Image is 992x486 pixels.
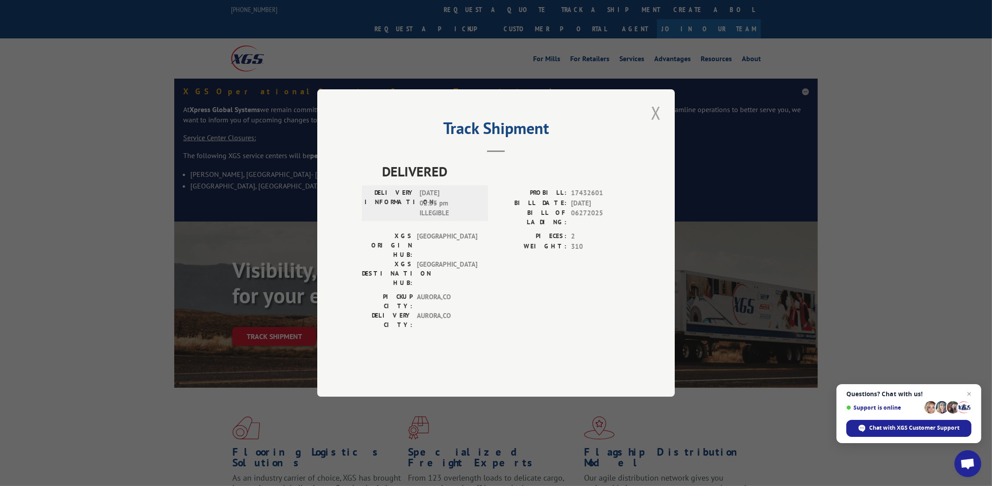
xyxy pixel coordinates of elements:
span: [GEOGRAPHIC_DATA] [417,231,477,260]
span: 2 [571,231,630,242]
span: 06272025 [571,208,630,227]
span: [DATE] 02:55 pm ILLEGIBLE [420,188,480,218]
span: [DATE] [571,198,630,209]
label: WEIGHT: [496,242,567,252]
label: DELIVERY CITY: [362,311,412,330]
label: PICKUP CITY: [362,292,412,311]
label: XGS DESTINATION HUB: [362,260,412,288]
span: Chat with XGS Customer Support [846,420,971,437]
label: XGS ORIGIN HUB: [362,231,412,260]
label: BILL DATE: [496,198,567,209]
span: Support is online [846,404,921,411]
span: AURORA , CO [417,311,477,330]
span: Chat with XGS Customer Support [870,424,960,432]
span: AURORA , CO [417,292,477,311]
button: Close modal [648,101,664,125]
a: Open chat [954,450,981,477]
span: 310 [571,242,630,252]
span: [GEOGRAPHIC_DATA] [417,260,477,288]
label: PROBILL: [496,188,567,198]
label: BILL OF LADING: [496,208,567,227]
label: DELIVERY INFORMATION: [365,188,415,218]
h2: Track Shipment [362,122,630,139]
span: Questions? Chat with us! [846,390,971,398]
label: PIECES: [496,231,567,242]
span: 17432601 [571,188,630,198]
span: DELIVERED [382,161,630,181]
